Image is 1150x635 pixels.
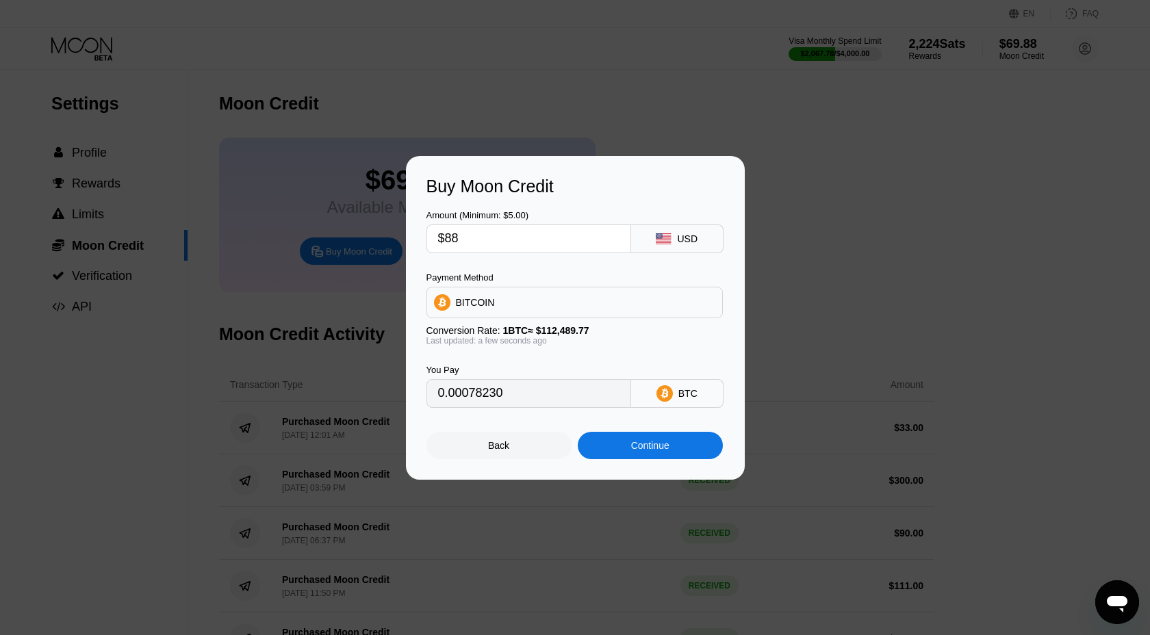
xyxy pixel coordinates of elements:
div: BTC [678,388,698,399]
div: Amount (Minimum: $5.00) [426,210,631,220]
span: 1 BTC ≈ $112,489.77 [503,325,589,336]
div: Continue [578,432,723,459]
iframe: Button to launch messaging window [1095,580,1139,624]
div: Conversion Rate: [426,325,723,336]
div: USD [677,233,698,244]
input: $0.00 [438,225,619,252]
div: Back [426,432,572,459]
div: Last updated: a few seconds ago [426,336,723,346]
div: Back [488,440,509,451]
div: Continue [631,440,669,451]
div: Buy Moon Credit [426,177,724,196]
div: You Pay [426,365,631,375]
div: Payment Method [426,272,723,283]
